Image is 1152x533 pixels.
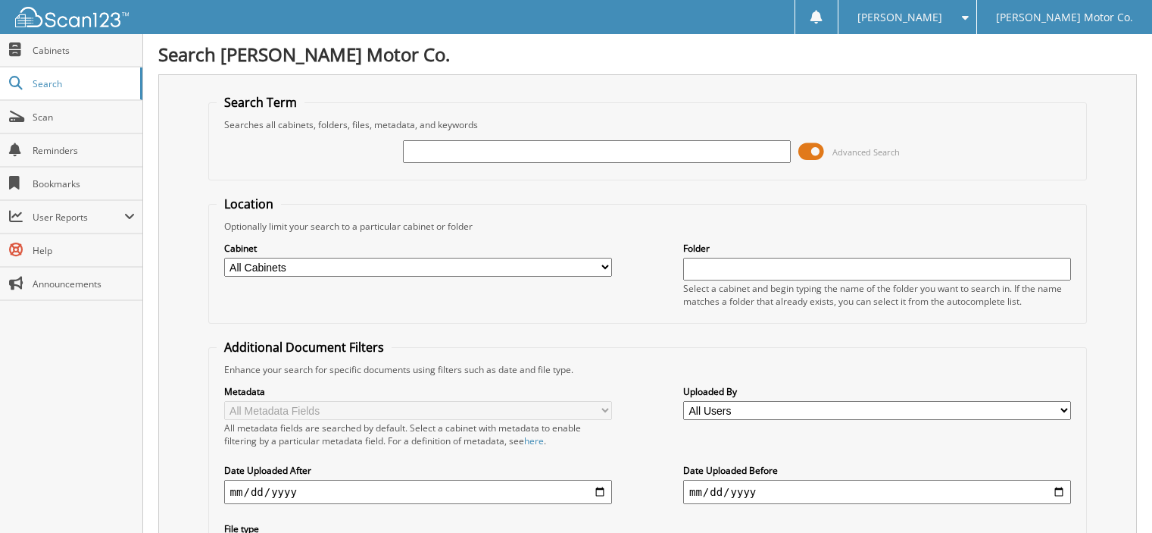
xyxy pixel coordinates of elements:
[33,177,135,190] span: Bookmarks
[33,111,135,124] span: Scan
[33,144,135,157] span: Reminders
[857,13,942,22] span: [PERSON_NAME]
[224,464,612,477] label: Date Uploaded After
[158,42,1137,67] h1: Search [PERSON_NAME] Motor Co.
[224,385,612,398] label: Metadata
[224,422,612,447] div: All metadata fields are searched by default. Select a cabinet with metadata to enable filtering b...
[33,277,135,290] span: Announcements
[683,480,1071,504] input: end
[683,385,1071,398] label: Uploaded By
[524,434,544,447] a: here
[217,339,392,356] legend: Additional Document Filters
[33,77,133,90] span: Search
[683,464,1071,477] label: Date Uploaded Before
[217,94,304,111] legend: Search Term
[15,7,129,27] img: scan123-logo-white.svg
[224,242,612,255] label: Cabinet
[33,44,135,57] span: Cabinets
[996,13,1133,22] span: [PERSON_NAME] Motor Co.
[217,118,1079,131] div: Searches all cabinets, folders, files, metadata, and keywords
[832,146,900,158] span: Advanced Search
[33,244,135,257] span: Help
[217,220,1079,233] div: Optionally limit your search to a particular cabinet or folder
[683,242,1071,255] label: Folder
[683,282,1071,308] div: Select a cabinet and begin typing the name of the folder you want to search in. If the name match...
[33,211,124,224] span: User Reports
[217,196,281,212] legend: Location
[224,480,612,504] input: start
[217,363,1079,376] div: Enhance your search for specific documents using filters such as date and file type.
